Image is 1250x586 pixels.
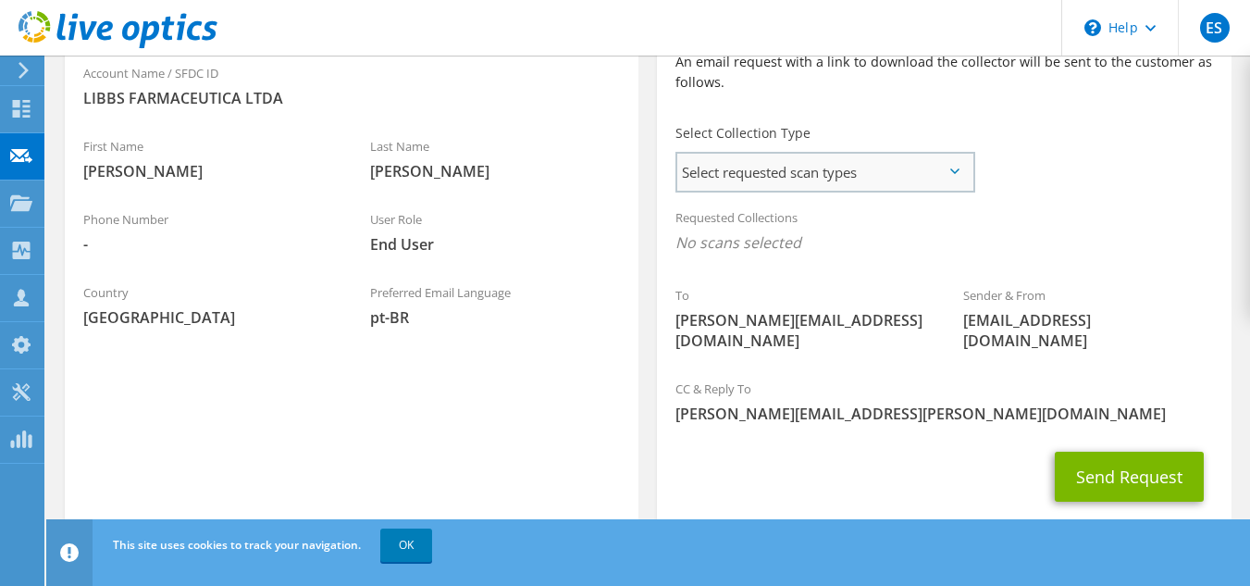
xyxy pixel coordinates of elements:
span: ES [1200,13,1230,43]
span: LIBBS FARMACEUTICA LTDA [83,88,620,108]
div: User Role [352,200,638,264]
span: pt-BR [370,307,620,328]
div: To [657,276,944,360]
span: No scans selected [675,232,1212,253]
a: OK [380,529,432,562]
div: Preferred Email Language [352,273,638,337]
span: Select requested scan types [677,154,972,191]
div: First Name [65,127,352,191]
label: Select Collection Type [675,124,811,143]
span: - [83,234,333,255]
div: Requested Collections [657,198,1231,267]
div: Sender & From [945,276,1231,360]
p: An email request with a link to download the collector will be sent to the customer as follows. [675,52,1212,93]
div: Phone Number [65,200,352,264]
span: [PERSON_NAME][EMAIL_ADDRESS][DOMAIN_NAME] [675,310,925,351]
span: [PERSON_NAME][EMAIL_ADDRESS][PERSON_NAME][DOMAIN_NAME] [675,404,1212,424]
div: Last Name [352,127,638,191]
span: [EMAIL_ADDRESS][DOMAIN_NAME] [963,310,1213,351]
span: [GEOGRAPHIC_DATA] [83,307,333,328]
div: CC & Reply To [657,369,1231,433]
span: This site uses cookies to track your navigation. [113,537,361,553]
div: Account Name / SFDC ID [65,54,638,118]
span: [PERSON_NAME] [83,161,333,181]
button: Send Request [1055,452,1204,502]
svg: \n [1084,19,1101,36]
span: End User [370,234,620,255]
div: Country [65,273,352,337]
span: [PERSON_NAME] [370,161,620,181]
